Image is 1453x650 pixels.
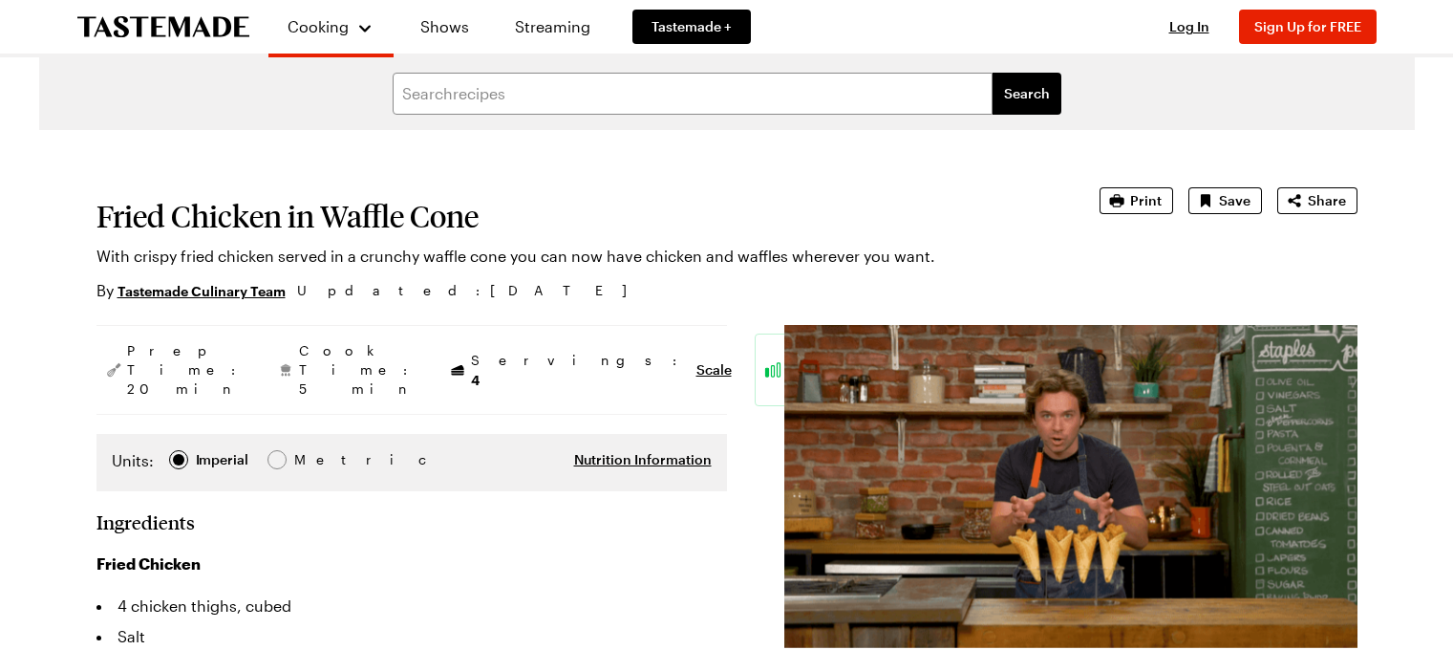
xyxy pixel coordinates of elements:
[196,449,250,470] span: Imperial
[993,73,1061,115] button: filters
[1188,187,1262,214] button: Save recipe
[96,245,1046,268] p: With crispy fried chicken served in a crunchy waffle cone you can now have chicken and waffles wh...
[96,510,195,533] h2: Ingredients
[1100,187,1173,214] button: Print
[112,449,154,472] label: Units:
[574,450,712,469] button: Nutrition Information
[652,17,732,36] span: Tastemade +
[288,17,349,35] span: Cooking
[96,591,727,621] li: 4 chicken thighs, cubed
[471,351,687,390] span: Servings:
[1254,18,1361,34] span: Sign Up for FREE
[1219,191,1250,210] span: Save
[294,449,336,470] span: Metric
[297,280,646,301] span: Updated : [DATE]
[77,16,249,38] a: To Tastemade Home Page
[196,449,248,470] div: Imperial
[1239,10,1377,44] button: Sign Up for FREE
[96,552,727,575] h3: Fried Chicken
[471,370,480,388] span: 4
[1308,191,1346,210] span: Share
[696,360,732,379] button: Scale
[1169,18,1209,34] span: Log In
[1004,84,1050,103] span: Search
[632,10,751,44] a: Tastemade +
[96,199,1046,233] h1: Fried Chicken in Waffle Cone
[127,341,246,399] span: Prep Time: 20 min
[1151,17,1228,36] button: Log In
[294,449,334,470] div: Metric
[96,279,286,302] p: By
[288,8,374,46] button: Cooking
[299,341,417,399] span: Cook Time: 5 min
[118,280,286,301] a: Tastemade Culinary Team
[112,449,334,476] div: Imperial Metric
[1130,191,1162,210] span: Print
[1277,187,1357,214] button: Share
